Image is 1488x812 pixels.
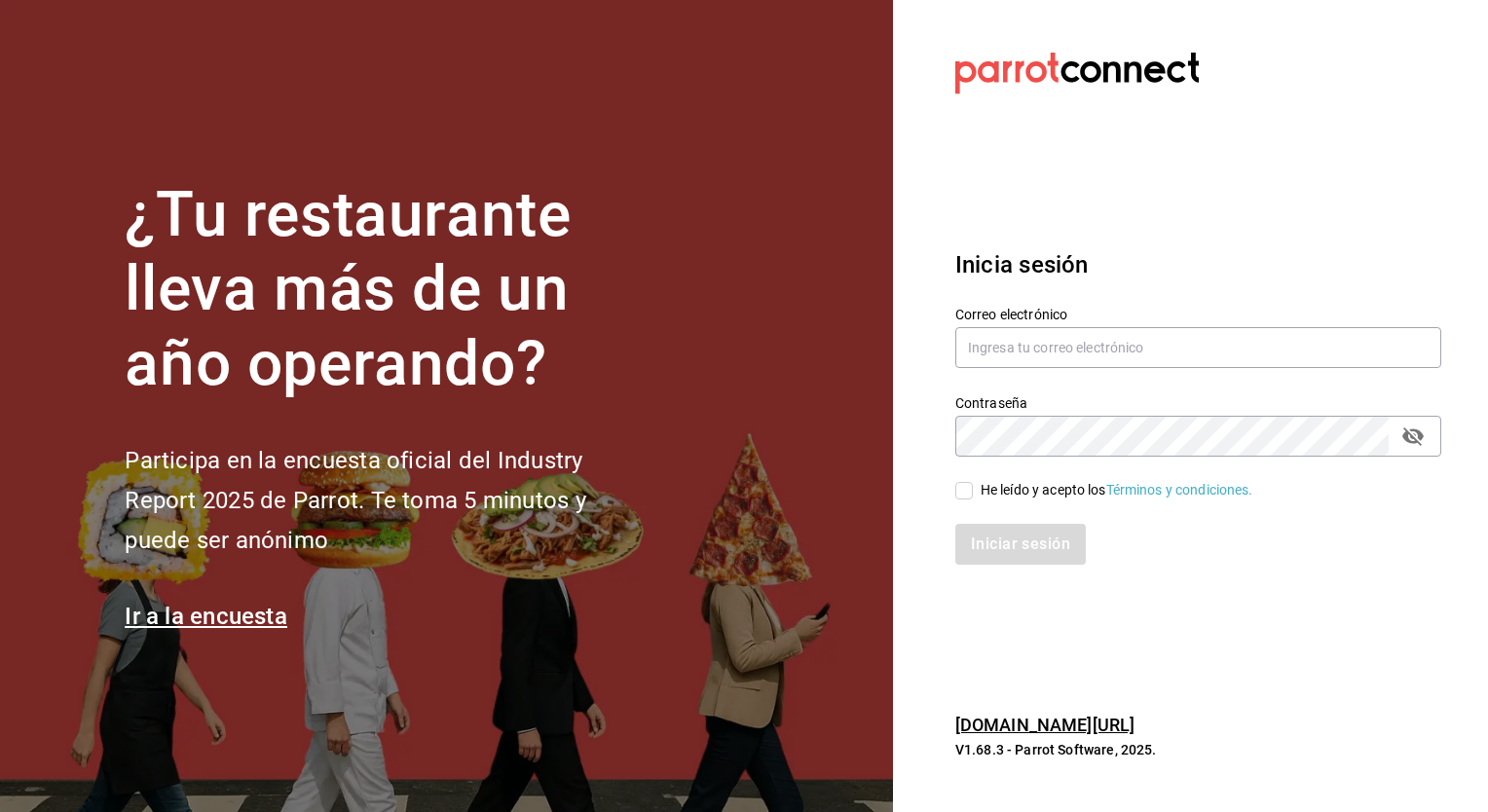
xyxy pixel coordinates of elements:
button: passwordField [1396,420,1430,453]
h3: Inicia sesión [955,247,1441,282]
h1: ¿Tu restaurante lleva más de un año operando? [125,178,651,402]
a: [DOMAIN_NAME][URL] [955,715,1135,735]
input: Ingresa tu correo electrónico [955,327,1441,368]
h2: Participa en la encuesta oficial del Industry Report 2025 de Parrot. Te toma 5 minutos y puede se... [125,441,651,560]
a: Términos y condiciones. [1106,482,1253,498]
p: V1.68.3 - Parrot Software, 2025. [955,740,1441,759]
div: He leído y acepto los [981,480,1253,500]
label: Contraseña [955,395,1441,409]
a: Ir a la encuesta [125,603,287,630]
label: Correo electrónico [955,307,1441,320]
